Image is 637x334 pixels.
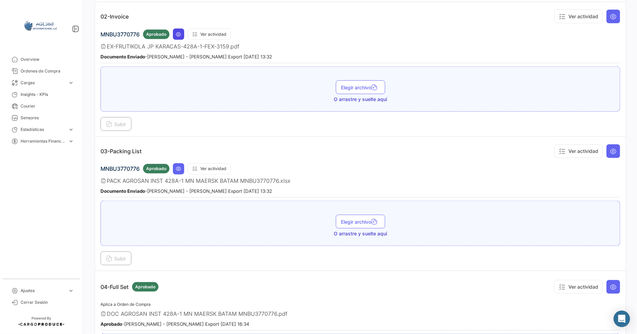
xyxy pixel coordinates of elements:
[68,80,74,86] span: expand_more
[5,54,77,65] a: Overview
[101,117,131,131] button: Subir
[341,85,380,90] span: Elegir archivo
[101,54,145,59] b: Documento Enviado
[21,299,74,305] span: Cerrar Sesión
[554,10,603,23] button: Ver actividad
[68,288,74,294] span: expand_more
[101,31,140,38] span: MNBU3770776
[101,165,140,172] span: MNBU3770776
[21,288,65,294] span: Ajustes
[21,56,74,63] span: Overview
[5,65,77,77] a: Órdenes de Compra
[21,115,74,121] span: Sensores
[334,96,387,103] span: O arrastre y suelte aquí
[5,100,77,112] a: Courier
[101,188,145,194] b: Documento Enviado
[101,282,158,292] p: 04-Full Set
[101,321,122,327] b: Aprobado
[5,112,77,124] a: Sensores
[101,321,249,327] small: - [PERSON_NAME] - [PERSON_NAME] Export [DATE] 16:34
[21,138,65,144] span: Herramientas Financieras
[101,252,131,265] button: Subir
[334,230,387,237] span: O arrastre y suelte aquí
[68,126,74,133] span: expand_more
[21,80,65,86] span: Cargas
[341,219,380,225] span: Elegir archivo
[101,54,272,59] small: - [PERSON_NAME] - [PERSON_NAME] Export [DATE] 13:32
[101,302,151,307] span: Aplica a Orden de Compra
[106,121,126,127] span: Subir
[107,310,287,317] span: DOC AGROSAN INST 428A-1 MN MAERSK BATAM MNBU3770776.pdf
[146,166,166,172] span: Aprobado
[188,163,231,175] button: Ver actividad
[101,13,129,20] p: 02-Invoice
[188,29,231,40] button: Ver actividad
[554,280,603,294] button: Ver actividad
[21,91,74,98] span: Insights - KPIs
[24,8,58,43] img: 64a6efb6-309f-488a-b1f1-3442125ebd42.png
[106,256,126,261] span: Subir
[101,188,272,194] small: - [PERSON_NAME] - [PERSON_NAME] Export [DATE] 13:32
[135,284,155,290] span: Aprobado
[554,144,603,158] button: Ver actividad
[107,43,239,50] span: EX-FRUTIKOLA JP KARACAS-428A-1-FEX-3159.pdf
[614,311,630,327] div: Abrir Intercom Messenger
[336,215,385,229] button: Elegir archivo
[5,89,77,100] a: Insights - KPIs
[146,31,166,37] span: Aprobado
[21,126,65,133] span: Estadísticas
[107,177,291,184] span: PACK AGROSAN INST 428A-1 MN MAERSK BATAM MNBU3770776.xlsx
[21,103,74,109] span: Courier
[68,138,74,144] span: expand_more
[336,80,385,94] button: Elegir archivo
[21,68,74,74] span: Órdenes de Compra
[101,148,142,155] p: 03-Packing List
